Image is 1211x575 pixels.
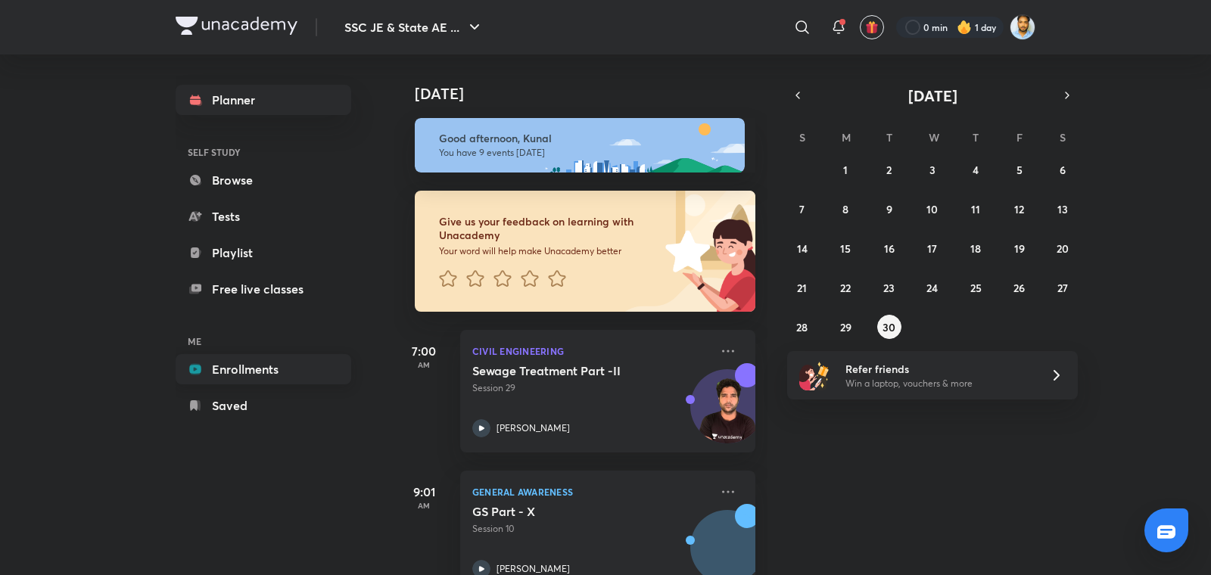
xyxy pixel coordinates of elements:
[439,147,731,159] p: You have 9 events [DATE]
[1014,241,1025,256] abbr: September 19, 2025
[691,378,764,450] img: Avatar
[833,157,858,182] button: September 1, 2025
[1051,197,1075,221] button: September 13, 2025
[472,483,710,501] p: General Awareness
[920,275,945,300] button: September 24, 2025
[840,281,851,295] abbr: September 22, 2025
[1007,275,1032,300] button: September 26, 2025
[957,20,972,35] img: streak
[973,163,979,177] abbr: September 4, 2025
[926,202,938,216] abbr: September 10, 2025
[797,241,808,256] abbr: September 14, 2025
[472,363,661,378] h5: Sewage Treatment Part -II
[970,241,981,256] abbr: September 18, 2025
[964,197,988,221] button: September 11, 2025
[394,501,454,510] p: AM
[877,236,901,260] button: September 16, 2025
[927,241,937,256] abbr: September 17, 2025
[877,197,901,221] button: September 9, 2025
[497,421,570,435] p: [PERSON_NAME]
[790,236,814,260] button: September 14, 2025
[799,130,805,145] abbr: Sunday
[877,157,901,182] button: September 2, 2025
[877,275,901,300] button: September 23, 2025
[1051,236,1075,260] button: September 20, 2025
[884,241,895,256] abbr: September 16, 2025
[964,236,988,260] button: September 18, 2025
[472,504,661,519] h5: GS Part - X
[394,360,454,369] p: AM
[176,165,351,195] a: Browse
[883,281,895,295] abbr: September 23, 2025
[1060,163,1066,177] abbr: September 6, 2025
[415,118,745,172] img: afternoon
[176,354,351,384] a: Enrollments
[1007,157,1032,182] button: September 5, 2025
[971,202,980,216] abbr: September 11, 2025
[920,197,945,221] button: September 10, 2025
[845,361,1032,377] h6: Refer friends
[439,215,660,242] h6: Give us your feedback on learning with Unacademy
[833,315,858,339] button: September 29, 2025
[929,163,935,177] abbr: September 3, 2025
[929,130,939,145] abbr: Wednesday
[886,202,892,216] abbr: September 9, 2025
[176,17,297,35] img: Company Logo
[964,157,988,182] button: September 4, 2025
[415,85,770,103] h4: [DATE]
[614,191,755,312] img: feedback_image
[439,245,660,257] p: Your word will help make Unacademy better
[335,12,493,42] button: SSC JE & State AE ...
[1010,14,1035,40] img: Kunal Pradeep
[1051,157,1075,182] button: September 6, 2025
[1007,236,1032,260] button: September 19, 2025
[176,328,351,354] h6: ME
[1016,163,1023,177] abbr: September 5, 2025
[790,315,814,339] button: September 28, 2025
[1060,130,1066,145] abbr: Saturday
[1057,281,1068,295] abbr: September 27, 2025
[176,390,351,421] a: Saved
[176,274,351,304] a: Free live classes
[840,241,851,256] abbr: September 15, 2025
[833,275,858,300] button: September 22, 2025
[176,17,297,39] a: Company Logo
[176,238,351,268] a: Playlist
[886,130,892,145] abbr: Tuesday
[1014,202,1024,216] abbr: September 12, 2025
[877,315,901,339] button: September 30, 2025
[886,163,892,177] abbr: September 2, 2025
[1057,202,1068,216] abbr: September 13, 2025
[472,381,710,395] p: Session 29
[1051,275,1075,300] button: September 27, 2025
[394,342,454,360] h5: 7:00
[1007,197,1032,221] button: September 12, 2025
[865,20,879,34] img: avatar
[797,281,807,295] abbr: September 21, 2025
[833,236,858,260] button: September 15, 2025
[796,320,808,334] abbr: September 28, 2025
[394,483,454,501] h5: 9:01
[973,130,979,145] abbr: Thursday
[790,197,814,221] button: September 7, 2025
[176,85,351,115] a: Planner
[970,281,982,295] abbr: September 25, 2025
[964,275,988,300] button: September 25, 2025
[833,197,858,221] button: September 8, 2025
[920,157,945,182] button: September 3, 2025
[790,275,814,300] button: September 21, 2025
[1016,130,1023,145] abbr: Friday
[908,85,957,106] span: [DATE]
[176,201,351,232] a: Tests
[1057,241,1069,256] abbr: September 20, 2025
[472,522,710,536] p: Session 10
[799,360,830,390] img: referral
[920,236,945,260] button: September 17, 2025
[842,130,851,145] abbr: Monday
[845,377,1032,390] p: Win a laptop, vouchers & more
[808,85,1057,106] button: [DATE]
[1013,281,1025,295] abbr: September 26, 2025
[439,132,731,145] h6: Good afternoon, Kunal
[840,320,851,334] abbr: September 29, 2025
[926,281,938,295] abbr: September 24, 2025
